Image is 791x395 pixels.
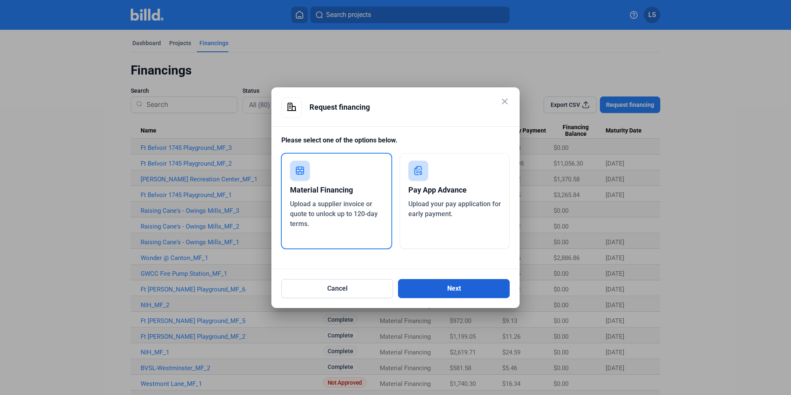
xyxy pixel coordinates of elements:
[398,279,510,298] button: Next
[408,181,501,199] div: Pay App Advance
[309,97,510,117] div: Request financing
[290,200,378,228] span: Upload a supplier invoice or quote to unlock up to 120-day terms.
[281,135,510,153] div: Please select one of the options below.
[500,96,510,106] mat-icon: close
[408,200,501,218] span: Upload your pay application for early payment.
[281,279,393,298] button: Cancel
[290,181,383,199] div: Material Financing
